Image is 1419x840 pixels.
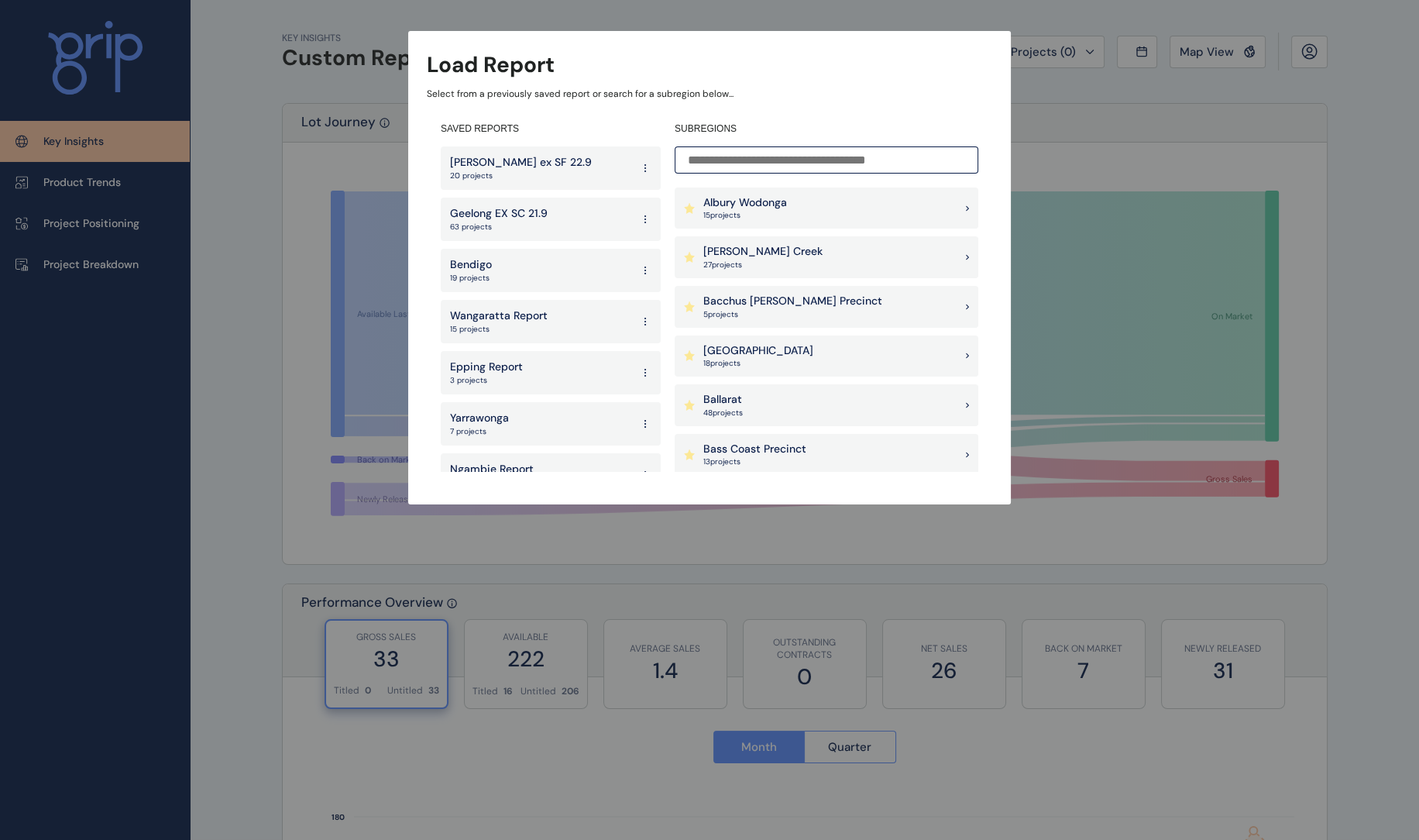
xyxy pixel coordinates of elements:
[703,294,882,309] p: Bacchus [PERSON_NAME] Precinct
[450,155,592,170] p: [PERSON_NAME] ex SF 22.9
[703,343,813,359] p: [GEOGRAPHIC_DATA]
[703,408,743,418] p: 48 project s
[450,426,509,437] p: 7 projects
[450,360,523,375] p: Epping Report
[703,392,743,408] p: Ballarat
[450,206,548,222] p: Geelong EX SC 21.9
[450,308,548,324] p: Wangaratta Report
[441,122,661,136] h4: SAVED REPORTS
[703,456,806,467] p: 13 project s
[450,273,492,284] p: 19 projects
[703,195,787,211] p: Albury Wodonga
[450,375,523,386] p: 3 projects
[703,442,806,457] p: Bass Coast Precinct
[703,358,813,369] p: 18 project s
[450,411,509,426] p: Yarrawonga
[703,244,823,260] p: [PERSON_NAME] Creek
[703,210,787,221] p: 15 project s
[427,50,555,80] h3: Load Report
[450,222,548,232] p: 63 projects
[450,324,548,335] p: 15 projects
[703,260,823,270] p: 27 project s
[450,170,592,181] p: 20 projects
[450,462,534,477] p: Ngambie Report
[427,88,992,101] p: Select from a previously saved report or search for a subregion below...
[675,122,978,136] h4: SUBREGIONS
[450,257,492,273] p: Bendigo
[703,309,882,320] p: 5 project s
